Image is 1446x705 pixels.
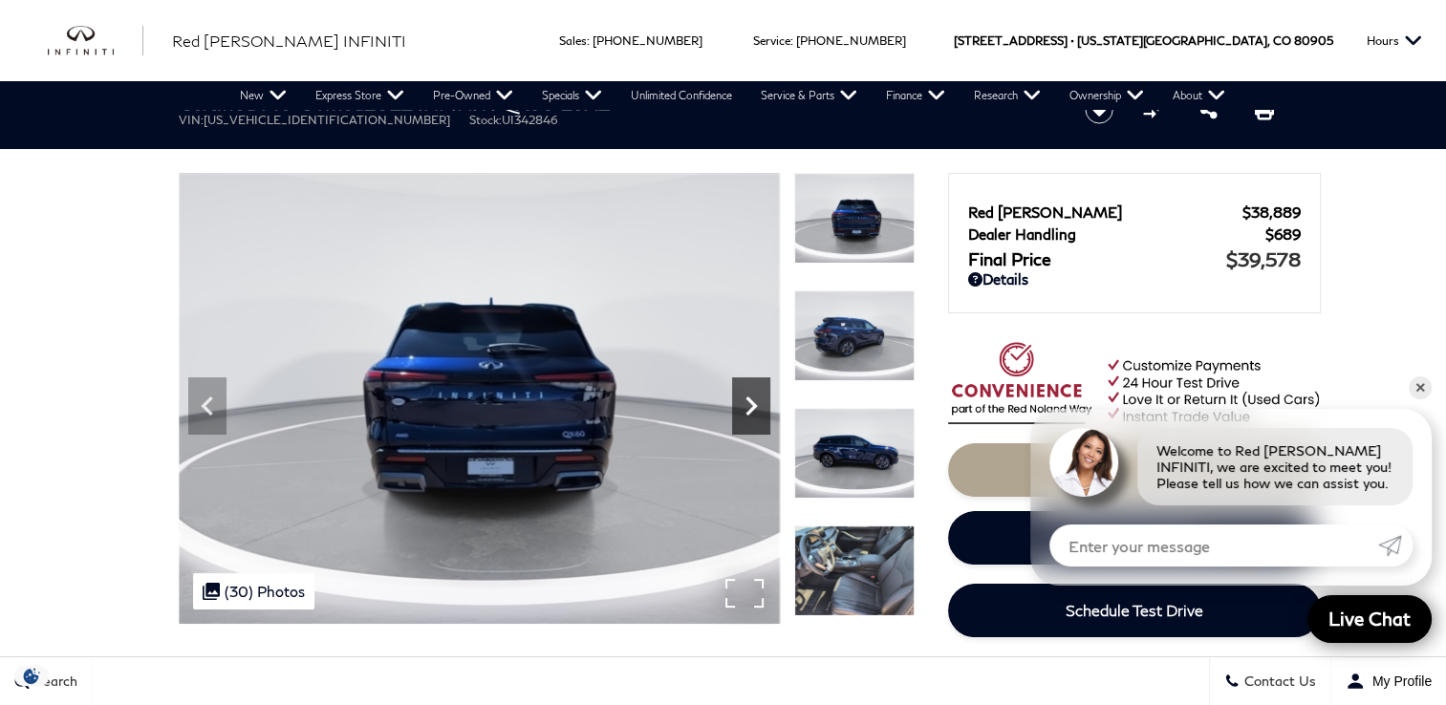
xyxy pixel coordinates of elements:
span: Contact Us [1240,673,1316,690]
a: Details [968,270,1301,288]
span: Final Price [968,248,1226,269]
div: Previous [188,377,227,435]
span: Live Chat [1319,607,1420,630]
a: Finance [872,81,960,110]
span: My Profile [1365,673,1432,689]
span: Schedule Test Drive [1066,601,1203,619]
div: Next [732,377,770,435]
span: : [587,33,590,48]
div: Welcome to Red [PERSON_NAME] INFINITI, we are excited to meet you! Please tell us how we can assi... [1137,428,1413,505]
a: Pre-Owned [419,81,528,110]
a: [PHONE_NUMBER] [796,33,906,48]
span: $38,889 [1242,203,1301,221]
span: $39,578 [1226,247,1301,270]
a: Submit [1378,524,1413,566]
img: Certified Used 2022 Grand Blue INFINITI LUXE image 7 [179,173,780,624]
a: Red [PERSON_NAME] $38,889 [968,203,1301,221]
a: Red [PERSON_NAME] INFINITI [172,30,406,53]
img: Agent profile photo [1049,428,1118,497]
a: Express Store [301,81,419,110]
nav: Main Navigation [226,81,1240,110]
a: Final Price $39,578 [968,247,1301,270]
span: Stock: [469,113,502,127]
a: Service & Parts [746,81,872,110]
a: Start Your Deal [948,443,1321,497]
a: Unlimited Confidence [616,81,746,110]
button: Open user profile menu [1331,657,1446,705]
img: Certified Used 2022 Grand Blue INFINITI LUXE image 7 [794,173,915,264]
span: : [790,33,793,48]
span: [US_VEHICLE_IDENTIFICATION_NUMBER] [204,113,450,127]
a: Schedule Test Drive [948,584,1321,637]
a: Research [960,81,1055,110]
img: Certified Used 2022 Grand Blue INFINITI LUXE image 9 [794,408,915,499]
a: Specials [528,81,616,110]
img: INFINITI [48,26,143,56]
span: UI342846 [502,113,558,127]
a: [PHONE_NUMBER] [593,33,702,48]
span: $689 [1265,225,1301,243]
a: About [1158,81,1240,110]
div: (30) Photos [193,573,314,609]
span: VIN: [179,113,204,127]
img: Certified Used 2022 Grand Blue INFINITI LUXE image 8 [794,290,915,381]
button: Compare Vehicle [1140,96,1169,124]
span: Red [PERSON_NAME] [968,203,1242,221]
a: infiniti [48,26,143,56]
span: Red [PERSON_NAME] INFINITI [172,32,406,50]
a: New [226,81,301,110]
span: Service [753,33,790,48]
img: Certified Used 2022 Grand Blue INFINITI LUXE image 10 [794,525,915,616]
span: Dealer Handling [968,225,1265,243]
a: Instant Trade Value [948,511,1316,565]
span: Search [30,673,77,690]
span: Sales [559,33,587,48]
a: Dealer Handling $689 [968,225,1301,243]
section: Click to Open Cookie Consent Modal [10,666,54,686]
img: Opt-Out Icon [10,666,54,686]
a: Ownership [1055,81,1158,110]
a: [STREET_ADDRESS] • [US_STATE][GEOGRAPHIC_DATA], CO 80905 [954,33,1333,48]
input: Enter your message [1049,524,1378,566]
a: Live Chat [1307,595,1432,643]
